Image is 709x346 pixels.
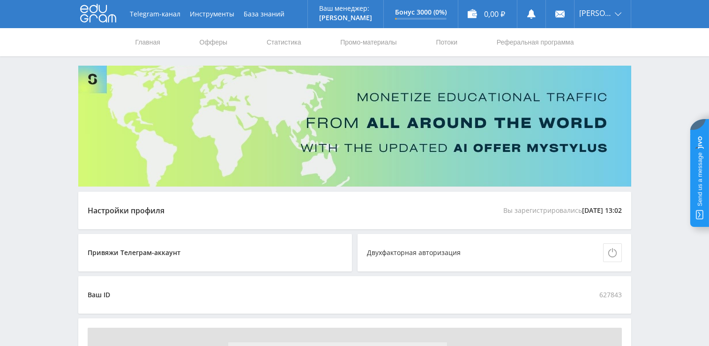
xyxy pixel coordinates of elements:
span: Привяжи Телеграм-аккаунт [88,243,185,262]
a: Статистика [266,28,302,56]
div: Двухфакторная авторизация [367,249,461,256]
span: [PERSON_NAME] [579,9,612,17]
a: Реферальная программа [496,28,575,56]
div: Настройки профиля [88,206,164,215]
img: Banner [78,66,631,187]
a: Главная [134,28,161,56]
a: Промо-материалы [339,28,397,56]
div: Ваш ID [88,291,110,299]
p: Ваш менеджер: [319,5,372,12]
a: Потоки [435,28,458,56]
span: 627843 [599,286,622,304]
span: [DATE] 13:02 [582,201,622,220]
a: Офферы [199,28,229,56]
p: Бонус 3000 (0%) [395,8,447,16]
p: [PERSON_NAME] [319,14,372,22]
span: Вы зарегистрировались [503,201,622,220]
